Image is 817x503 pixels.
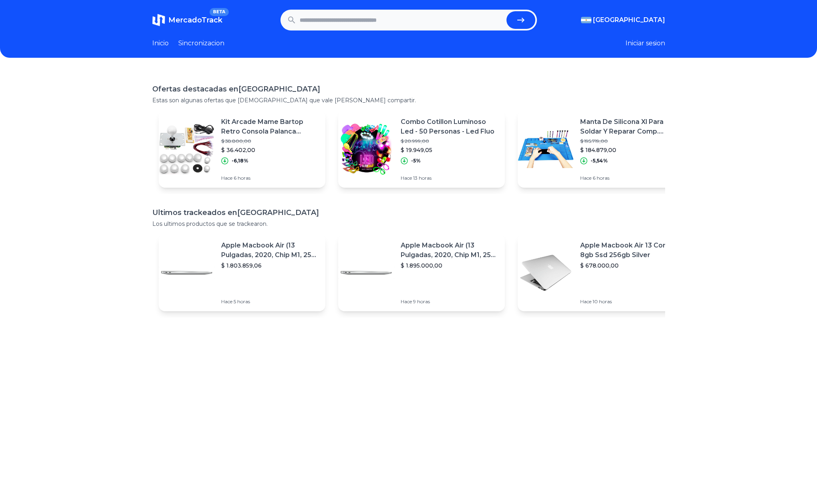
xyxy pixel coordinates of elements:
[401,298,498,305] p: Hace 9 horas
[338,111,505,188] a: Featured imageCombo Cotillon Luminoso Led - 50 Personas - Led Fluo$ 20.999,00$ 19.949,05-5%Hace 1...
[401,175,498,181] p: Hace 13 horas
[159,234,325,311] a: Featured imageApple Macbook Air (13 Pulgadas, 2020, Chip M1, 256 Gb De Ssd, 8 Gb De Ram) - Plata$...
[152,39,169,48] a: Inicio
[221,117,319,136] p: Kit Arcade Mame Bartop Retro Consola Palanca Botones Placa
[232,158,248,164] p: -6,18%
[152,14,222,26] a: MercadoTrackBETA
[338,245,394,301] img: Featured image
[591,158,608,164] p: -5,54%
[580,298,678,305] p: Hace 10 horas
[338,121,394,177] img: Featured image
[152,220,665,228] p: Los ultimos productos que se trackearon.
[593,15,665,25] span: [GEOGRAPHIC_DATA]
[625,39,665,48] button: Iniciar sesion
[580,262,678,270] p: $ 678.000,00
[221,241,319,260] p: Apple Macbook Air (13 Pulgadas, 2020, Chip M1, 256 Gb De Ssd, 8 Gb De Ram) - Plata
[178,39,224,48] a: Sincronizacion
[518,245,574,301] img: Featured image
[401,138,498,144] p: $ 20.999,00
[411,158,421,164] p: -5%
[401,146,498,154] p: $ 19.949,05
[221,146,319,154] p: $ 36.402,00
[580,241,678,260] p: Apple Macbook Air 13 Core I5 8gb Ssd 256gb Silver
[159,121,215,177] img: Featured image
[581,17,591,23] img: Argentina
[152,96,665,104] p: Estas son algunas ofertas que [DEMOGRAPHIC_DATA] que vale [PERSON_NAME] compartir.
[159,111,325,188] a: Featured imageKit Arcade Mame Bartop Retro Consola Palanca Botones Placa$ 38.800,00$ 36.402,00-6,...
[152,207,665,218] h1: Ultimos trackeados en [GEOGRAPHIC_DATA]
[580,146,678,154] p: $ 184.879,00
[221,175,319,181] p: Hace 6 horas
[159,245,215,301] img: Featured image
[221,262,319,270] p: $ 1.803.859,06
[580,117,678,136] p: Manta De Silicona Xl Para Soldar Y Reparar Comp. Electronico
[401,262,498,270] p: $ 1.895.000,00
[221,138,319,144] p: $ 38.800,00
[152,14,165,26] img: MercadoTrack
[210,8,228,16] span: BETA
[401,117,498,136] p: Combo Cotillon Luminoso Led - 50 Personas - Led Fluo
[152,83,665,95] h1: Ofertas destacadas en [GEOGRAPHIC_DATA]
[338,234,505,311] a: Featured imageApple Macbook Air (13 Pulgadas, 2020, Chip M1, 256 Gb De Ssd, 8 Gb De Ram) - Plata$...
[581,15,665,25] button: [GEOGRAPHIC_DATA]
[518,111,684,188] a: Featured imageManta De Silicona Xl Para Soldar Y Reparar Comp. Electronico$ 195.719,00$ 184.879,0...
[580,138,678,144] p: $ 195.719,00
[518,234,684,311] a: Featured imageApple Macbook Air 13 Core I5 8gb Ssd 256gb Silver$ 678.000,00Hace 10 horas
[401,241,498,260] p: Apple Macbook Air (13 Pulgadas, 2020, Chip M1, 256 Gb De Ssd, 8 Gb De Ram) - Plata
[221,298,319,305] p: Hace 5 horas
[580,175,678,181] p: Hace 6 horas
[168,16,222,24] span: MercadoTrack
[518,121,574,177] img: Featured image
